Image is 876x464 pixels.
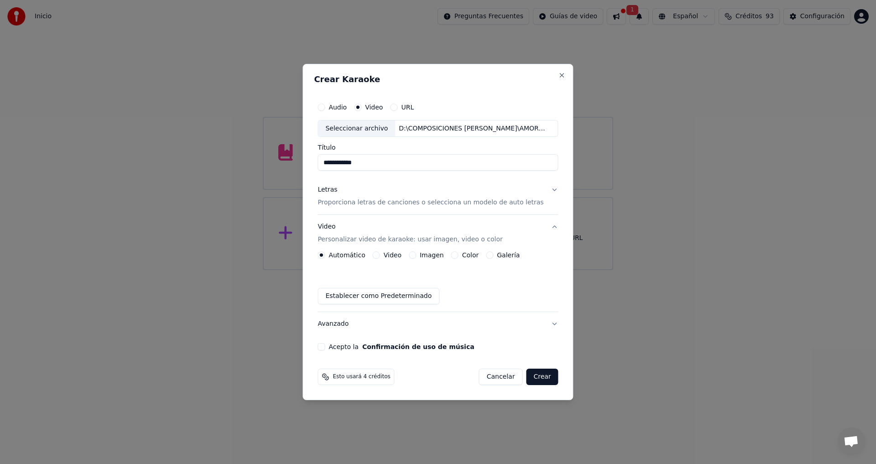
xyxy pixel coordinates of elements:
[318,186,337,195] div: Letras
[395,124,550,133] div: D:\COMPOSICIONES [PERSON_NAME]\AMOR DIFICIL ([PERSON_NAME])\AMOR DIFICIL.mp4
[318,288,439,304] button: Establecer como Predeterminado
[365,104,383,110] label: Video
[318,215,558,252] button: VideoPersonalizar video de karaoke: usar imagen, video o color
[526,369,558,385] button: Crear
[328,344,474,350] label: Acepto la
[497,252,520,258] label: Galería
[333,373,390,381] span: Esto usará 4 créditos
[318,178,558,215] button: LetrasProporciona letras de canciones o selecciona un modelo de auto letras
[318,251,558,312] div: VideoPersonalizar video de karaoke: usar imagen, video o color
[420,252,444,258] label: Imagen
[328,104,347,110] label: Audio
[479,369,523,385] button: Cancelar
[462,252,479,258] label: Color
[318,235,502,244] p: Personalizar video de karaoke: usar imagen, video o color
[318,120,395,137] div: Seleccionar archivo
[328,252,365,258] label: Automático
[314,75,562,83] h2: Crear Karaoke
[318,312,558,336] button: Avanzado
[362,344,474,350] button: Acepto la
[318,145,558,151] label: Título
[384,252,401,258] label: Video
[318,198,543,208] p: Proporciona letras de canciones o selecciona un modelo de auto letras
[401,104,414,110] label: URL
[318,223,502,245] div: Video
